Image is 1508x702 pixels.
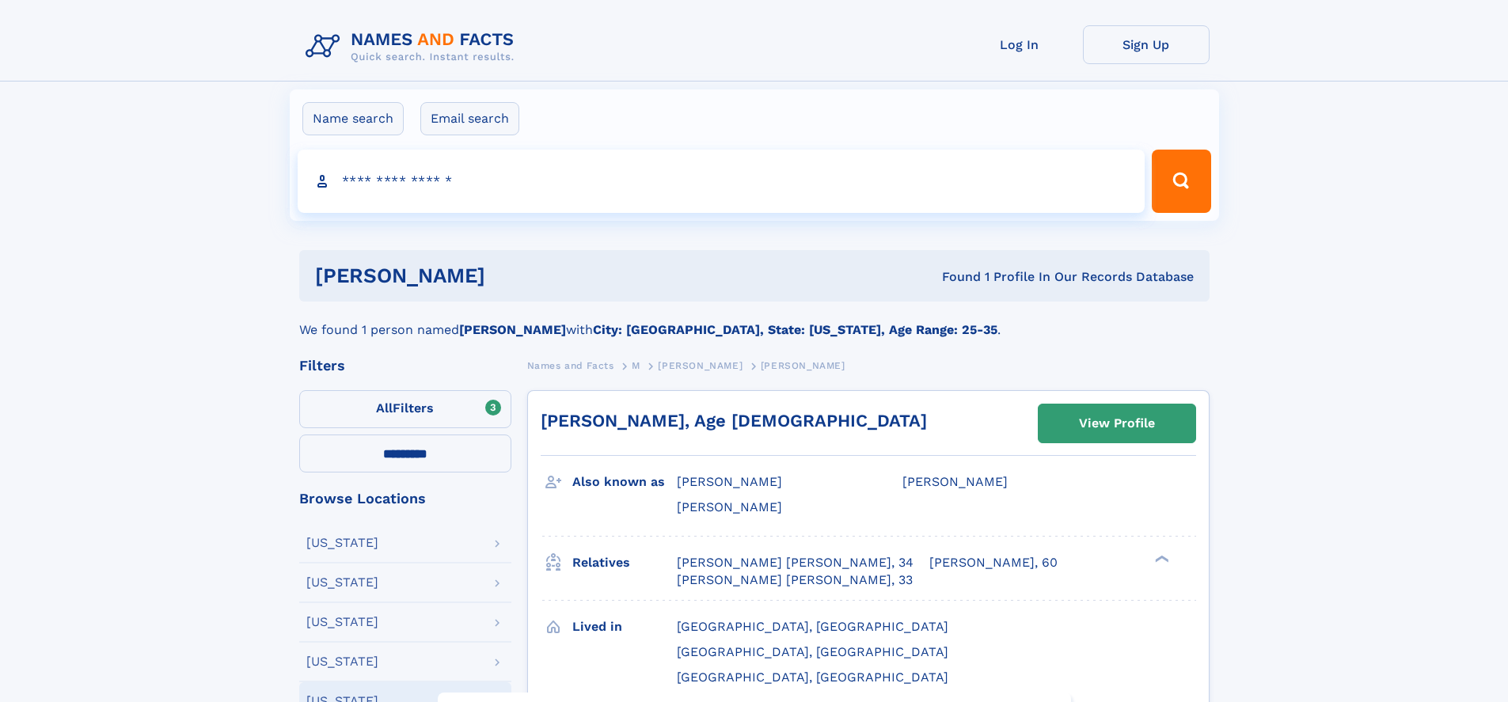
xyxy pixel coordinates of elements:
a: Names and Facts [527,355,614,375]
span: [PERSON_NAME] [677,474,782,489]
input: search input [298,150,1145,213]
h3: Lived in [572,613,677,640]
img: Logo Names and Facts [299,25,527,68]
span: [GEOGRAPHIC_DATA], [GEOGRAPHIC_DATA] [677,670,948,685]
div: Filters [299,359,511,373]
span: [PERSON_NAME] [658,360,743,371]
h1: [PERSON_NAME] [315,266,714,286]
span: [GEOGRAPHIC_DATA], [GEOGRAPHIC_DATA] [677,619,948,634]
span: [PERSON_NAME] [677,499,782,514]
button: Search Button [1152,150,1210,213]
span: [PERSON_NAME] [902,474,1008,489]
span: [GEOGRAPHIC_DATA], [GEOGRAPHIC_DATA] [677,644,948,659]
a: View Profile [1039,404,1195,442]
span: [PERSON_NAME] [761,360,845,371]
h3: Relatives [572,549,677,576]
div: [US_STATE] [306,576,378,589]
a: [PERSON_NAME] [658,355,743,375]
div: Browse Locations [299,491,511,506]
a: Sign Up [1083,25,1210,64]
div: View Profile [1079,405,1155,442]
a: Log In [956,25,1083,64]
label: Email search [420,102,519,135]
div: ❯ [1151,553,1170,563]
span: M [632,360,640,371]
a: M [632,355,640,375]
label: Filters [299,390,511,428]
a: [PERSON_NAME], 60 [929,554,1058,571]
a: [PERSON_NAME] [PERSON_NAME], 34 [677,554,914,571]
b: City: [GEOGRAPHIC_DATA], State: [US_STATE], Age Range: 25-35 [593,322,997,337]
div: [US_STATE] [306,537,378,549]
div: [US_STATE] [306,616,378,628]
div: Found 1 Profile In Our Records Database [713,268,1194,286]
h3: Also known as [572,469,677,495]
div: We found 1 person named with . [299,302,1210,340]
span: All [376,400,393,416]
a: [PERSON_NAME], Age [DEMOGRAPHIC_DATA] [541,411,927,431]
label: Name search [302,102,404,135]
b: [PERSON_NAME] [459,322,566,337]
div: [US_STATE] [306,655,378,668]
a: [PERSON_NAME] [PERSON_NAME], 33 [677,571,913,589]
